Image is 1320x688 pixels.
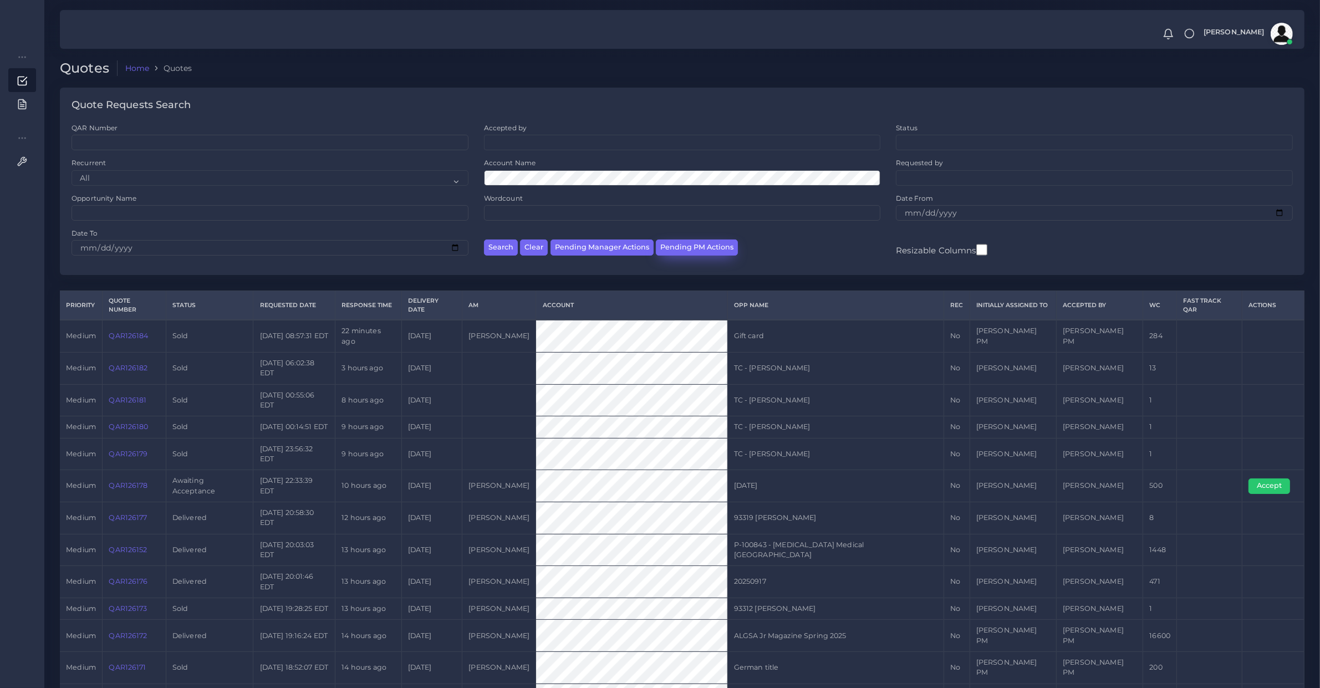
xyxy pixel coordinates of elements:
button: Search [484,239,518,256]
span: medium [66,364,96,372]
td: [DATE] [401,651,462,684]
td: German title [727,651,944,684]
td: 13 [1143,352,1177,384]
td: No [944,502,970,534]
span: medium [66,450,96,458]
td: 14 hours ago [335,651,401,684]
td: [PERSON_NAME] [970,416,1056,438]
td: 12 hours ago [335,502,401,534]
td: [PERSON_NAME] [970,534,1056,566]
td: [PERSON_NAME] PM [970,320,1056,352]
td: [DATE] [401,470,462,502]
td: [DATE] [401,416,462,438]
h4: Quote Requests Search [72,99,191,111]
span: medium [66,396,96,404]
th: Delivery Date [401,291,462,320]
td: [DATE] 19:16:24 EDT [253,620,335,652]
td: [PERSON_NAME] [462,598,536,619]
td: [PERSON_NAME] [970,352,1056,384]
td: 93319 [PERSON_NAME] [727,502,944,534]
td: [PERSON_NAME] [462,651,536,684]
td: [PERSON_NAME] [1056,384,1143,416]
label: Status [896,123,918,132]
td: [DATE] 22:33:39 EDT [253,470,335,502]
td: [PERSON_NAME] [1056,438,1143,470]
td: 13 hours ago [335,598,401,619]
td: No [944,320,970,352]
h2: Quotes [60,60,118,77]
td: Sold [166,320,253,352]
td: [PERSON_NAME] [462,566,536,598]
td: TC - [PERSON_NAME] [727,384,944,416]
td: No [944,470,970,502]
td: No [944,598,970,619]
td: 14 hours ago [335,620,401,652]
a: QAR126172 [109,631,147,640]
td: [PERSON_NAME] PM [970,620,1056,652]
td: 1 [1143,384,1177,416]
td: No [944,620,970,652]
label: Accepted by [484,123,527,132]
td: [DATE] 23:56:32 EDT [253,438,335,470]
td: [DATE] [401,620,462,652]
a: QAR126152 [109,546,147,554]
th: Initially Assigned to [970,291,1056,320]
span: medium [66,481,96,490]
td: 1448 [1143,534,1177,566]
th: Account [536,291,727,320]
td: [PERSON_NAME] [462,470,536,502]
td: [DATE] 18:52:07 EDT [253,651,335,684]
button: Pending PM Actions [656,239,738,256]
td: Delivered [166,566,253,598]
a: QAR126179 [109,450,147,458]
a: QAR126180 [109,422,148,431]
th: Accepted by [1056,291,1143,320]
label: Date From [896,193,933,203]
td: 9 hours ago [335,416,401,438]
td: 3 hours ago [335,352,401,384]
td: [PERSON_NAME] [1056,502,1143,534]
td: 16600 [1143,620,1177,652]
td: Delivered [166,502,253,534]
button: Pending Manager Actions [551,239,654,256]
td: 9 hours ago [335,438,401,470]
label: QAR Number [72,123,118,132]
a: Home [125,63,150,74]
td: [DATE] 00:14:51 EDT [253,416,335,438]
td: [DATE] [401,320,462,352]
td: [DATE] 20:03:03 EDT [253,534,335,566]
td: No [944,352,970,384]
td: [DATE] [401,384,462,416]
a: QAR126181 [109,396,146,404]
td: Sold [166,651,253,684]
span: medium [66,631,96,640]
span: medium [66,513,96,522]
span: medium [66,604,96,613]
td: [DATE] [401,438,462,470]
td: TC - [PERSON_NAME] [727,352,944,384]
td: [PERSON_NAME] [970,566,1056,598]
label: Wordcount [484,193,523,203]
a: QAR126173 [109,604,147,613]
td: 284 [1143,320,1177,352]
td: [PERSON_NAME] [970,502,1056,534]
td: 471 [1143,566,1177,598]
button: Clear [520,239,548,256]
img: avatar [1271,23,1293,45]
td: No [944,438,970,470]
td: 1 [1143,438,1177,470]
td: [PERSON_NAME] [1056,416,1143,438]
td: 22 minutes ago [335,320,401,352]
td: 20250917 [727,566,944,598]
td: [DATE] [401,598,462,619]
td: TC - [PERSON_NAME] [727,438,944,470]
th: Quote Number [103,291,166,320]
td: [DATE] [401,534,462,566]
td: [PERSON_NAME] [970,384,1056,416]
th: Status [166,291,253,320]
button: Accept [1248,478,1290,494]
a: QAR126171 [109,663,146,671]
td: [PERSON_NAME] [1056,352,1143,384]
td: Delivered [166,534,253,566]
label: Date To [72,228,98,238]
